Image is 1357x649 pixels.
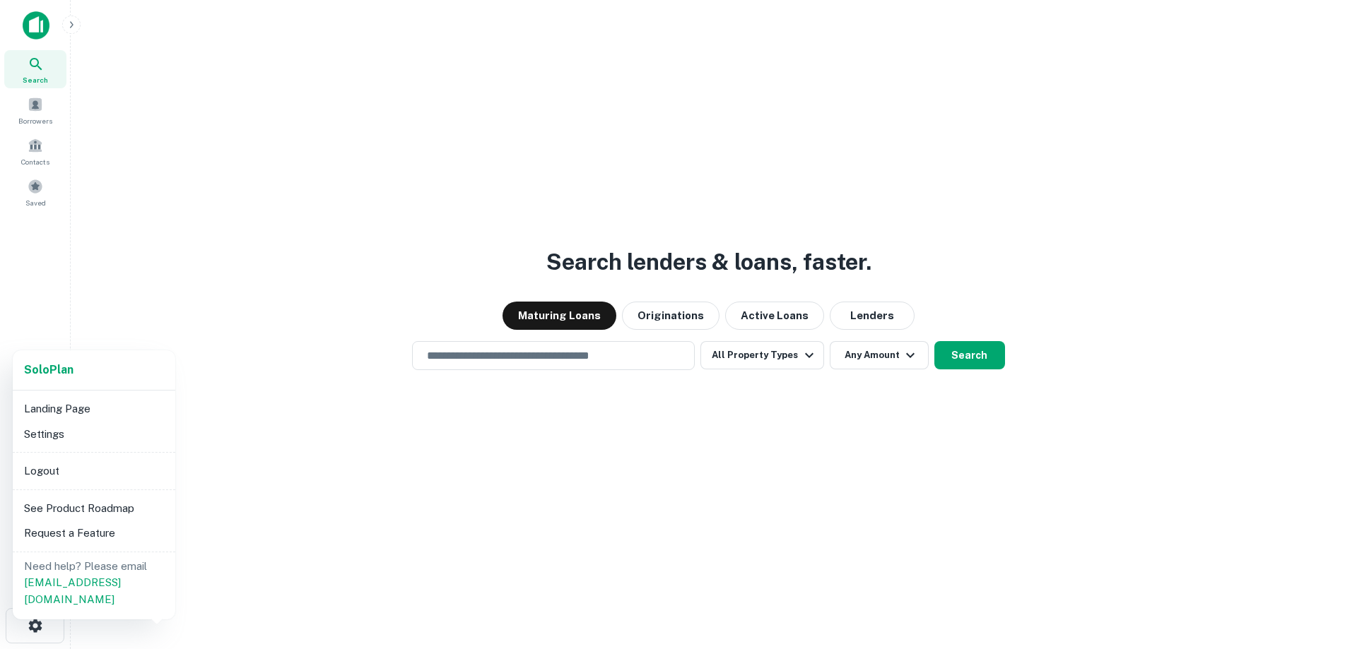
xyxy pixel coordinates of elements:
[24,576,121,605] a: [EMAIL_ADDRESS][DOMAIN_NAME]
[18,396,170,422] li: Landing Page
[24,558,164,608] p: Need help? Please email
[18,422,170,447] li: Settings
[18,520,170,546] li: Request a Feature
[24,362,74,379] a: SoloPlan
[1286,536,1357,604] iframe: Chat Widget
[18,458,170,484] li: Logout
[24,363,74,376] strong: Solo Plan
[18,496,170,521] li: See Product Roadmap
